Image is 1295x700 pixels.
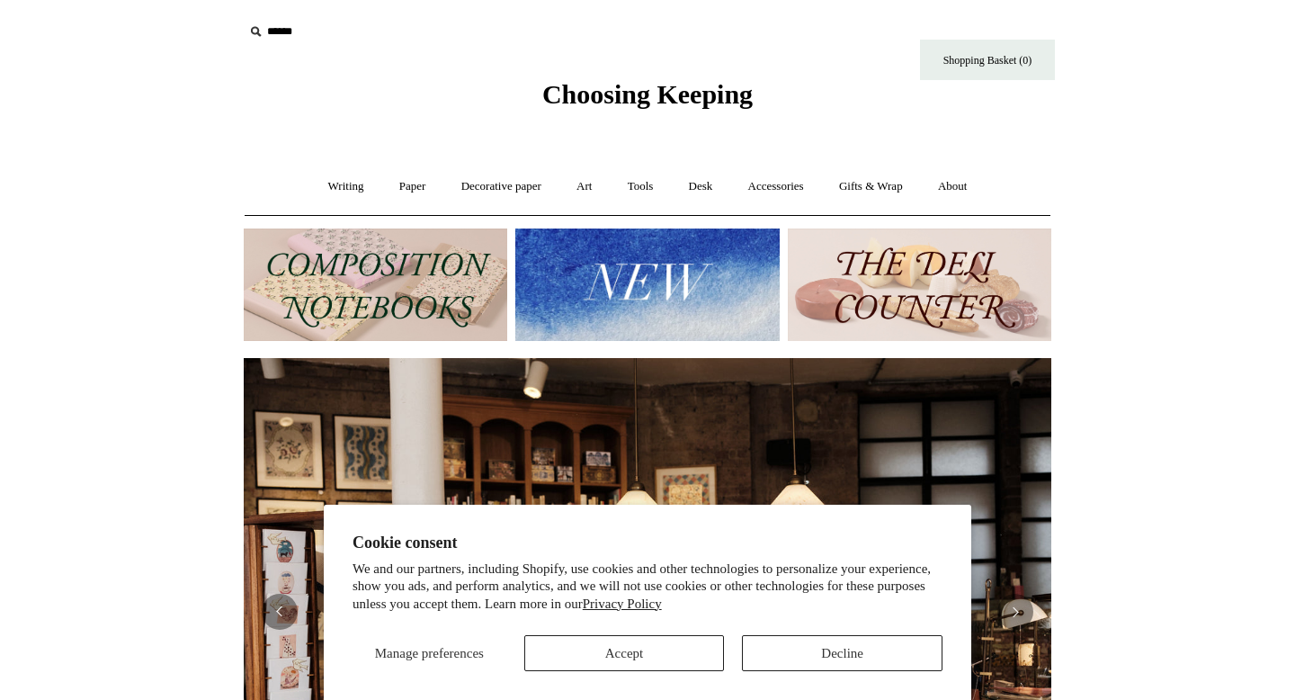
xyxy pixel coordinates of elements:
a: Paper [383,163,442,211]
button: Accept [524,635,725,671]
a: Desk [673,163,729,211]
span: Choosing Keeping [542,79,753,109]
button: Manage preferences [353,635,506,671]
a: Privacy Policy [583,597,662,611]
img: New.jpg__PID:f73bdf93-380a-4a35-bcfe-7823039498e1 [515,229,779,341]
a: About [922,163,984,211]
button: Next [997,594,1033,630]
img: 202302 Composition ledgers.jpg__PID:69722ee6-fa44-49dd-a067-31375e5d54ec [244,229,507,341]
p: We and our partners, including Shopify, use cookies and other technologies to personalize your ex... [353,561,942,614]
h2: Cookie consent [353,534,942,552]
span: Manage preferences [375,646,484,660]
button: Decline [742,635,942,671]
a: Writing [312,163,380,211]
a: Decorative paper [445,163,558,211]
a: Shopping Basket (0) [920,40,1055,80]
a: Choosing Keeping [542,94,753,106]
a: Tools [612,163,670,211]
a: Accessories [732,163,820,211]
a: Gifts & Wrap [823,163,919,211]
img: The Deli Counter [788,229,1051,341]
a: Art [560,163,608,211]
button: Previous [262,594,298,630]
